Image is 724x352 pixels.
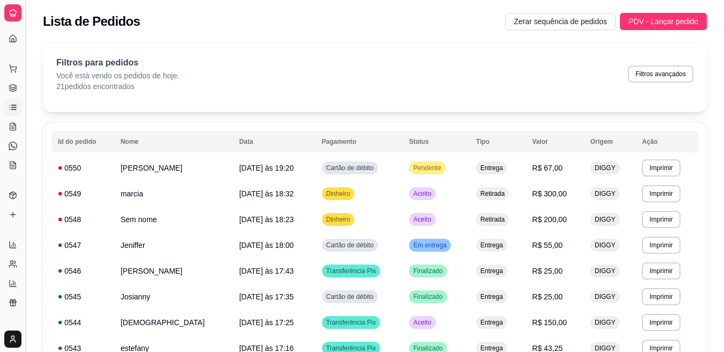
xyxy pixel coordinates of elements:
[56,81,179,92] p: 21 pedidos encontrados
[403,131,470,152] th: Status
[628,65,693,83] button: Filtros avançados
[411,215,433,224] span: Aceito
[514,16,607,27] span: Zerar sequência de pedidos
[593,164,618,172] span: DIGGY
[411,292,445,301] span: Finalizado
[505,13,616,30] button: Zerar sequência de pedidos
[239,318,294,327] span: [DATE] às 17:25
[411,189,433,198] span: Aceito
[233,131,316,152] th: Data
[239,164,294,172] span: [DATE] às 19:20
[478,189,507,198] span: Retirada
[642,288,680,305] button: Imprimir
[114,258,233,284] td: [PERSON_NAME]
[58,317,108,328] div: 0544
[532,318,567,327] span: R$ 150,00
[642,314,680,331] button: Imprimir
[532,292,563,301] span: R$ 25,00
[43,13,140,30] h2: Lista de Pedidos
[628,16,698,27] span: PDV - Lançar pedido
[478,318,505,327] span: Entrega
[478,164,505,172] span: Entrega
[532,164,563,172] span: R$ 67,00
[411,164,443,172] span: Pendente
[411,241,449,250] span: Em entrega
[239,215,294,224] span: [DATE] às 18:23
[58,291,108,302] div: 0545
[532,267,563,275] span: R$ 25,00
[526,131,584,152] th: Valor
[593,267,618,275] span: DIGGY
[642,237,680,254] button: Imprimir
[324,267,378,275] span: Transferência Pix
[52,131,114,152] th: Id do pedido
[620,13,707,30] button: PDV - Lançar pedido
[324,318,378,327] span: Transferência Pix
[56,70,179,81] p: Você está vendo os pedidos de hoje.
[58,266,108,276] div: 0546
[411,267,445,275] span: Finalizado
[478,267,505,275] span: Entrega
[324,241,376,250] span: Cartão de débito
[324,189,353,198] span: Dinheiro
[411,318,433,327] span: Aceito
[239,189,294,198] span: [DATE] às 18:32
[593,189,618,198] span: DIGGY
[532,215,567,224] span: R$ 200,00
[642,211,680,228] button: Imprimir
[239,241,294,250] span: [DATE] às 18:00
[58,163,108,173] div: 0550
[114,284,233,310] td: Josianny
[593,318,618,327] span: DIGGY
[593,292,618,301] span: DIGGY
[593,241,618,250] span: DIGGY
[470,131,525,152] th: Tipo
[239,267,294,275] span: [DATE] às 17:43
[478,241,505,250] span: Entrega
[114,310,233,335] td: [DEMOGRAPHIC_DATA]
[478,292,505,301] span: Entrega
[239,292,294,301] span: [DATE] às 17:35
[58,214,108,225] div: 0548
[58,188,108,199] div: 0549
[114,181,233,207] td: marcia
[324,292,376,301] span: Cartão de débito
[635,131,698,152] th: Ação
[584,131,635,152] th: Origem
[56,56,179,69] p: Filtros para pedidos
[316,131,403,152] th: Pagamento
[114,232,233,258] td: Jeniffer
[642,185,680,202] button: Imprimir
[324,215,353,224] span: Dinheiro
[532,189,567,198] span: R$ 300,00
[324,164,376,172] span: Cartão de débito
[114,155,233,181] td: [PERSON_NAME]
[478,215,507,224] span: Retirada
[642,159,680,177] button: Imprimir
[114,207,233,232] td: Sem nome
[114,131,233,152] th: Nome
[532,241,563,250] span: R$ 55,00
[593,215,618,224] span: DIGGY
[58,240,108,251] div: 0547
[642,262,680,280] button: Imprimir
